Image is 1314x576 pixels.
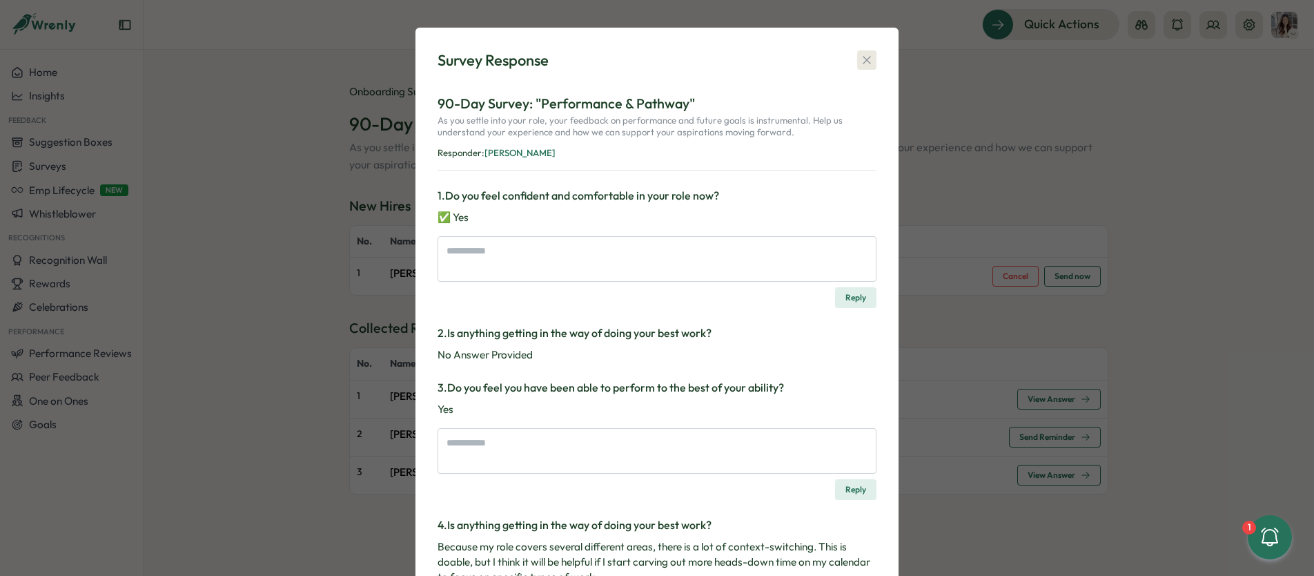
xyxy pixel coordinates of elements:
[1242,521,1256,535] div: 1
[438,187,876,204] h3: 1 . Do you feel confident and comfortable in your role now?
[845,480,866,499] span: Reply
[438,210,876,225] p: ✅ Yes
[438,347,876,363] div: No Answer Provided
[438,50,549,71] div: Survey Response
[438,325,876,342] h3: 2 . Is anything getting in the way of doing your best work?
[845,288,866,307] span: Reply
[835,287,876,308] button: Reply
[835,479,876,500] button: Reply
[1248,515,1292,559] button: 1
[438,517,876,534] h3: 4 . Is anything getting in the way of doing your best work?
[438,402,876,417] p: Yes
[438,147,484,158] span: Responder:
[438,115,876,144] p: As you settle into your role, your feedback on performance and future goals is instrumental. Help...
[484,147,556,158] span: [PERSON_NAME]
[438,379,876,396] h3: 3 . Do you feel you have been able to perform to the best of your ability?
[438,93,876,115] p: 90-Day Survey: "Performance & Pathway"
